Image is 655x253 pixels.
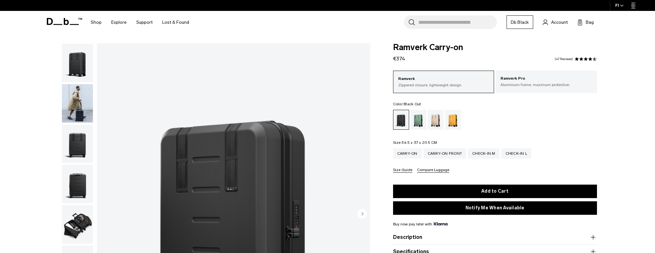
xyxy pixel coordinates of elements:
[501,148,532,159] a: Check-in L
[111,11,127,34] a: Explore
[398,76,489,82] p: Ramverk
[428,110,444,130] a: Fogbow Beige
[417,168,449,173] button: Compare Luggage
[393,43,597,52] span: Ramverk Carry-on
[393,233,597,241] button: Description
[393,148,422,159] a: Carry-on
[393,102,421,106] legend: Color:
[393,110,409,130] a: Black Out
[402,140,437,145] span: 54.5 x 37 x 20.5 CM
[62,205,93,244] button: Ramverk Carry-on Black Out
[398,82,489,88] p: Zippered closure, lightweight design.
[162,11,189,34] a: Lost & Found
[62,44,93,82] img: Ramverk Carry-on Black Out
[393,201,597,215] button: Notify Me When Available
[434,222,448,225] img: {"height" => 20, "alt" => "Klarna"}
[393,185,597,198] button: Add to Cart
[91,11,102,34] a: Shop
[62,205,93,244] img: Ramverk Carry-on Black Out
[62,84,93,123] img: Ramverk Carry-on Black Out
[62,43,93,83] button: Ramverk Carry-on Black Out
[62,165,93,203] img: Ramverk Carry-on Black Out
[586,19,594,26] span: Bag
[496,71,597,92] a: Ramverk Pro Aluminium frame, maximum protection.
[62,125,93,163] img: Ramverk Carry-on Black Out
[424,148,466,159] a: Carry-on Front
[393,141,437,144] legend: Size:
[555,57,573,61] a: 47 reviews
[445,110,461,130] a: Parhelion Orange
[136,11,153,34] a: Support
[500,82,592,88] p: Aluminium frame, maximum protection.
[551,19,568,26] span: Account
[86,11,194,34] nav: Main Navigation
[410,110,426,130] a: Green Ray
[468,148,500,159] a: Check-in M
[577,18,594,26] button: Bag
[62,164,93,204] button: Ramverk Carry-on Black Out
[404,102,421,106] span: Black Out
[543,18,568,26] a: Account
[393,221,448,227] span: Buy now pay later with
[500,75,592,82] p: Ramverk Pro
[393,168,412,173] button: Size Guide
[507,15,533,29] a: Db Black
[393,56,405,62] span: €374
